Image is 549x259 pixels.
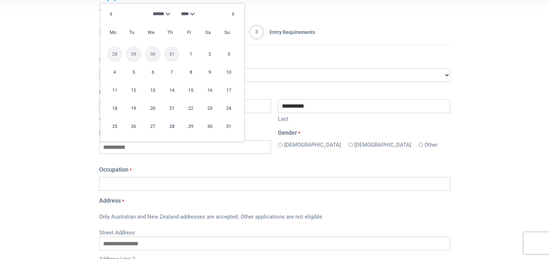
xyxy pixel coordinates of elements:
[126,83,141,97] a: 12
[126,47,141,61] span: 29
[99,8,450,16] p: " " indicates required fields
[145,47,160,61] span: 30
[99,113,271,123] label: First
[183,65,198,79] a: 8
[107,101,122,115] a: 18
[278,113,450,123] label: Last
[220,25,234,39] span: Sunday
[284,141,341,149] label: [DEMOGRAPHIC_DATA]
[203,47,217,61] a: 2
[99,227,450,237] label: Street Address
[107,83,122,97] a: 11
[147,10,172,18] select: Select month
[183,83,198,97] a: 15
[124,25,139,39] span: Tuesday
[181,10,197,18] select: Select year
[201,25,215,39] span: Saturday
[425,141,438,149] label: Other
[145,101,160,115] a: 20
[99,129,135,137] label: Date of Birth
[107,47,122,61] span: 28
[145,65,160,79] a: 6
[354,141,411,149] label: [DEMOGRAPHIC_DATA]
[165,83,179,97] a: 14
[99,208,450,227] div: Only Australian and New Zealand addresses are accepted. Other applications are not eligible.
[126,119,141,133] a: 26
[182,25,196,39] span: Friday
[99,57,194,65] label: Which course are you applying for?
[144,25,158,39] span: Wednesday
[99,197,450,205] legend: Address
[106,9,117,20] a: Previous
[126,65,141,79] a: 5
[203,83,217,97] a: 16
[165,119,179,133] a: 28
[183,47,198,61] a: 1
[183,101,198,115] a: 22
[107,119,122,133] a: 25
[221,119,236,133] a: 31
[249,25,264,39] span: 3
[203,119,217,133] a: 30
[165,101,179,115] a: 21
[203,101,217,115] a: 23
[183,119,198,133] a: 29
[278,129,450,137] legend: Gender
[165,47,179,61] span: 31
[221,101,236,115] a: 24
[99,165,132,174] label: Occupation
[165,65,179,79] a: 7
[163,25,177,39] span: Thursday
[145,119,160,133] a: 27
[203,65,217,79] a: 9
[99,88,450,96] legend: Name
[145,83,160,97] a: 13
[221,65,236,79] a: 10
[107,65,122,79] a: 4
[264,25,315,39] span: Entry Requirements
[106,25,120,39] span: Monday
[221,47,236,61] a: 3
[126,101,141,115] a: 19
[221,83,236,97] a: 17
[228,9,239,20] a: Next
[99,25,114,39] span: 1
